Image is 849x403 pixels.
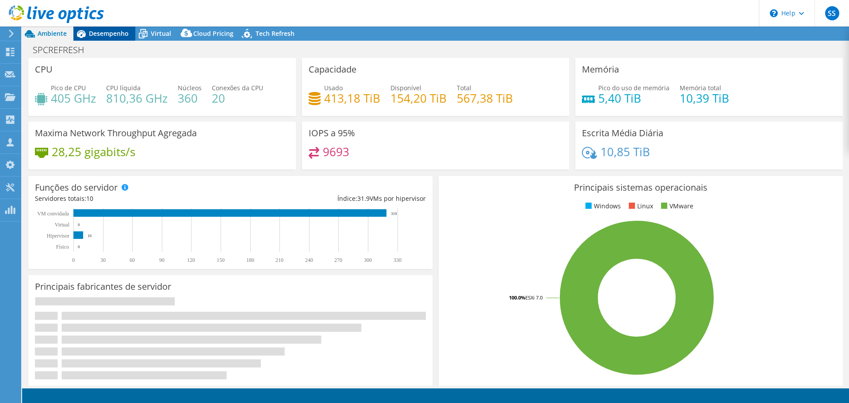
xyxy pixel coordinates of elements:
h4: 360 [178,93,202,103]
text: 0 [78,223,80,227]
li: VMware [659,201,693,211]
h4: 405 GHz [51,93,96,103]
text: 240 [305,257,313,263]
text: 90 [159,257,164,263]
h3: Principais sistemas operacionais [445,183,836,192]
span: Memória total [680,84,721,92]
h3: Escrita Média Diária [582,128,663,138]
h4: 413,18 TiB [324,93,380,103]
h4: 9693 [323,147,349,157]
text: 300 [364,257,372,263]
h3: Capacidade [309,65,356,74]
text: 330 [394,257,402,263]
h1: SPCREFRESH [29,45,98,55]
span: Virtual [151,29,171,38]
span: CPU líquida [106,84,141,92]
li: Windows [583,201,621,211]
tspan: Físico [56,244,69,250]
h3: Maxima Network Throughput Agregada [35,128,197,138]
text: 120 [187,257,195,263]
tspan: 100.0% [509,294,525,301]
text: Virtual [55,222,70,228]
span: Conexões da CPU [212,84,263,92]
span: Ambiente [38,29,67,38]
span: Pico do uso de memória [598,84,669,92]
h4: 5,40 TiB [598,93,669,103]
h4: 567,38 TiB [457,93,513,103]
text: 0 [78,245,80,249]
text: 150 [217,257,225,263]
text: 319 [391,211,397,216]
span: SS [825,6,839,20]
h3: IOPS a 95% [309,128,355,138]
h3: Principais fabricantes de servidor [35,282,171,292]
span: Usado [324,84,343,92]
text: 180 [246,257,254,263]
text: 210 [275,257,283,263]
text: 10 [88,234,92,238]
h3: CPU [35,65,53,74]
text: Hipervisor [47,233,69,239]
span: Total [457,84,471,92]
h4: 10,39 TiB [680,93,729,103]
div: Servidores totais: [35,194,230,203]
h4: 10,85 TiB [600,147,650,157]
h3: Funções do servidor [35,183,118,192]
h4: 20 [212,93,263,103]
span: Tech Refresh [256,29,294,38]
svg: \n [770,9,778,17]
span: Desempenho [89,29,129,38]
h4: 154,20 TiB [390,93,447,103]
text: 30 [100,257,106,263]
text: 60 [130,257,135,263]
text: VM convidada [37,211,69,217]
span: Disponível [390,84,421,92]
div: Índice: VMs por hipervisor [230,194,426,203]
span: 31.9 [357,194,370,203]
span: 10 [86,194,93,203]
h4: 810,36 GHz [106,93,168,103]
h4: 28,25 gigabits/s [52,147,135,157]
text: 270 [334,257,342,263]
text: 0 [72,257,75,263]
span: Núcleos [178,84,202,92]
h3: Memória [582,65,619,74]
span: Cloud Pricing [193,29,233,38]
li: Linux [627,201,653,211]
tspan: ESXi 7.0 [525,294,543,301]
span: Pico de CPU [51,84,86,92]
